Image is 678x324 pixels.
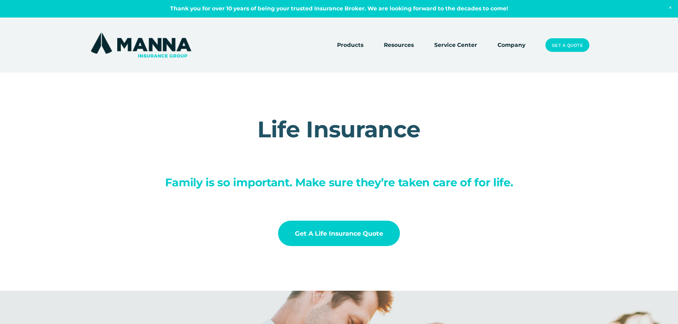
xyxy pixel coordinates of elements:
[384,41,414,50] span: Resources
[257,116,420,143] span: Life Insurance
[337,41,363,50] span: Products
[165,176,513,189] span: Family is so important. Make sure they’re taken care of for life.
[278,221,400,246] a: Get a Life Insurance Quote
[384,40,414,50] a: folder dropdown
[545,38,589,52] a: Get a Quote
[337,40,363,50] a: folder dropdown
[434,40,477,50] a: Service Center
[498,40,525,50] a: Company
[89,31,193,59] img: Manna Insurance Group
